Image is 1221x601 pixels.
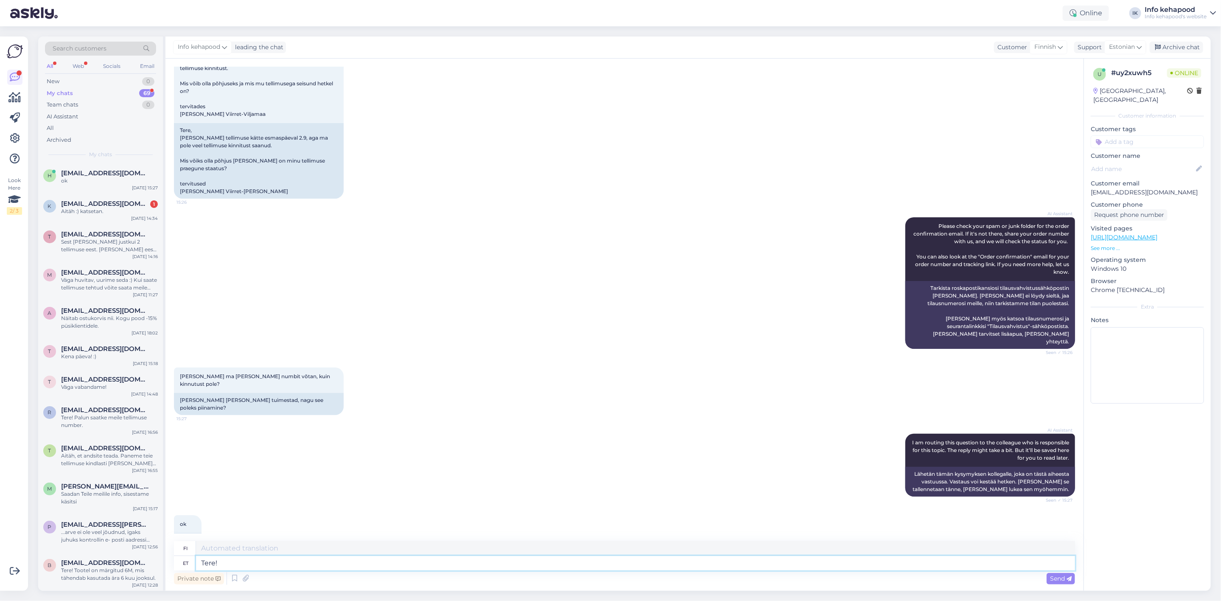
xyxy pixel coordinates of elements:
span: ruubi55@gmail.com [61,406,149,414]
div: Tarkista roskapostikansiosi tilausvahvistussähköpostin [PERSON_NAME]. [PERSON_NAME] ei löydy siel... [905,281,1075,349]
span: u [1098,71,1102,77]
div: Saadan Teile meilile info, sisestame käsitsi [61,490,158,506]
div: [DATE] 15:18 [133,360,158,367]
div: Look Here [7,177,22,215]
div: 0 [142,101,154,109]
span: My chats [89,151,112,158]
span: tanel.ootsing@gmail.com [61,376,149,383]
div: ok [61,177,158,185]
span: tsaupille@gmail.com [61,230,149,238]
span: piret.parik@gmail.com [61,521,149,528]
span: Online [1167,68,1201,78]
span: h [48,172,52,179]
span: k [48,203,52,209]
div: [DATE] 12:56 [132,544,158,550]
div: Sest [PERSON_NAME] justkui 2 tellimuse eest. [PERSON_NAME] eest ,mis tühistati. [61,238,158,253]
div: Info kehapood's website [1145,13,1207,20]
div: Customer [994,43,1027,52]
span: ok [180,521,186,527]
div: Request phone number [1091,209,1168,221]
span: t [48,379,51,385]
div: Private note [174,573,224,584]
div: IK [1129,7,1141,19]
img: Askly Logo [7,43,23,59]
p: Visited pages [1091,224,1204,233]
div: Aitäh, et andsite teada. Paneme teie tellimuse kindlasti [PERSON_NAME] niipea, kui see meie lattu... [61,452,158,467]
div: 1 [150,200,158,208]
div: Tere! Tootel on märgitud 6M, mis tähendab kasutada ära 6 kuu jooksul. [61,567,158,582]
div: [DATE] 15:27 [132,185,158,191]
div: Socials [101,61,122,72]
span: t [48,233,51,240]
span: AI Assistant [1041,427,1073,433]
div: [DATE] 14:16 [132,253,158,260]
div: Support [1074,43,1102,52]
div: Email [138,61,156,72]
div: Web [71,61,86,72]
p: Customer tags [1091,125,1204,134]
div: Online [1063,6,1109,21]
span: t [48,348,51,354]
div: [PERSON_NAME] [PERSON_NAME] tuimestad, nagu see poleks piinamine? [174,393,344,415]
input: Add a tag [1091,135,1204,148]
div: All [45,61,55,72]
div: Näitab ostukorvis nii. Kogu pood -15% püsiklientidele. [61,315,158,330]
a: [URL][DOMAIN_NAME] [1091,233,1157,241]
div: Team chats [47,101,78,109]
span: Info kehapood [178,42,220,52]
span: batats070563@gmail.com [61,559,149,567]
div: Aitäh :) katsetan. [61,208,158,215]
div: ...arve ei ole veel jõudnud, igaks juhuks kontrollin e- posti aadressi [EMAIL_ADDRESS][PERSON_NAM... [61,528,158,544]
div: 0 [142,77,154,86]
div: [DATE] 15:17 [133,506,158,512]
div: 69 [139,89,154,98]
div: leading the chat [232,43,283,52]
div: [DATE] 14:34 [131,215,158,222]
div: Tere, [PERSON_NAME] tellimuse kätte esmaspäeval 2.9, aga ma pole veel tellimuse kinnitust saanud.... [174,123,344,199]
span: I am routing this question to the colleague who is responsible for this topic. The reply might ta... [912,439,1070,461]
div: Archive chat [1150,42,1203,53]
div: Info kehapood [1145,6,1207,13]
div: Extra [1091,303,1204,311]
p: Windows 10 [1091,264,1204,273]
span: hannaviirret@gmail.com [61,169,149,177]
p: [EMAIL_ADDRESS][DOMAIN_NAME] [1091,188,1204,197]
div: [GEOGRAPHIC_DATA], [GEOGRAPHIC_DATA] [1093,87,1187,104]
span: AI Assistant [1041,211,1073,217]
span: Please check your spam or junk folder for the order confirmation email. If it's not there, share ... [913,223,1070,275]
p: Customer email [1091,179,1204,188]
div: olgu [174,533,202,548]
span: Search customers [53,44,106,53]
div: AI Assistant [47,112,78,121]
div: # uy2xuwh5 [1111,68,1167,78]
span: Estonian [1109,42,1135,52]
span: m [48,272,52,278]
span: annelimusto@gmail.com [61,307,149,315]
span: Send [1050,575,1072,582]
span: marita.luhaaar@gmail.com [61,483,149,490]
span: 15:27 [176,416,208,422]
p: Operating system [1091,256,1204,264]
span: malmbergkarin8@gmail.com [61,269,149,276]
span: [PERSON_NAME] ma [PERSON_NAME] numbit võtan, kuin kinnutust pole? [180,373,331,387]
a: Info kehapoodInfo kehapood's website [1145,6,1216,20]
div: [DATE] 16:55 [132,467,158,474]
span: m [48,486,52,492]
span: Tere, saatsin tellimuse esmaspäeväl 2.9, aga siiani pole saanud tellimuse kinnitust. Mis võib oll... [180,50,334,117]
span: tanel.ootsing@gmail.com [61,345,149,353]
div: et [183,556,188,570]
div: [DATE] 12:28 [132,582,158,588]
p: Customer phone [1091,200,1204,209]
div: [DATE] 11:27 [133,292,158,298]
span: Seen ✓ 15:27 [1041,497,1073,503]
div: New [47,77,59,86]
div: Väga vabandame! [61,383,158,391]
span: b [48,562,52,568]
div: Customer information [1091,112,1204,120]
div: Tere! Palun saatke meile tellimuse number. [61,414,158,429]
span: a [48,310,52,316]
p: Notes [1091,316,1204,325]
p: See more ... [1091,244,1204,252]
span: p [48,524,52,530]
div: [DATE] 14:48 [131,391,158,397]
